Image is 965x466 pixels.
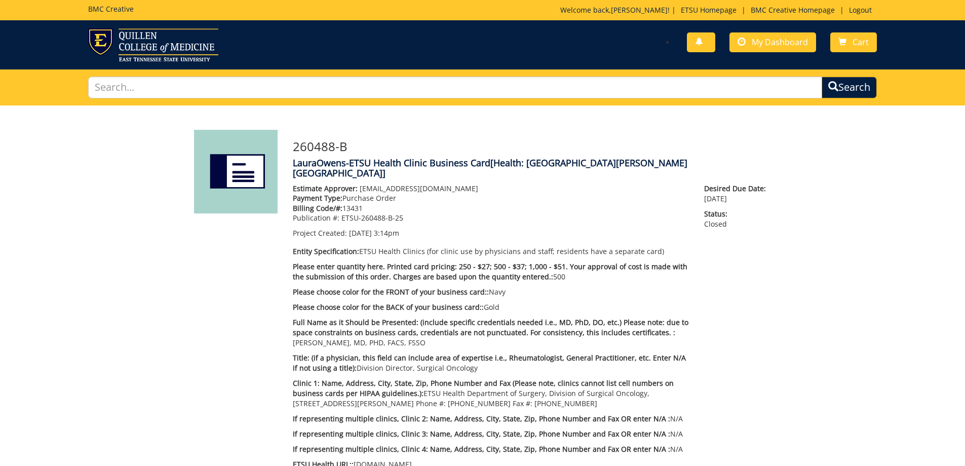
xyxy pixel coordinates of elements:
[293,302,689,312] p: Gold
[293,193,689,203] p: Purchase Order
[293,378,674,398] span: Clinic 1: Name, Address, City, State, Zip, Phone Number and Fax (Please note, clinics cannot list...
[704,184,771,204] p: [DATE]
[88,5,134,13] h5: BMC Creative
[746,5,840,15] a: BMC Creative Homepage
[293,184,358,193] span: Estimate Approver:
[293,184,689,194] p: [EMAIL_ADDRESS][DOMAIN_NAME]
[293,287,489,297] span: Please choose color for the FRONT of your business card::
[293,140,771,153] h3: 260488-B
[88,77,823,98] input: Search...
[752,37,808,48] span: My Dashboard
[293,262,689,282] p: 500
[293,228,347,238] span: Project Created:
[822,77,877,98] button: Search
[293,414,689,424] p: N/A
[704,209,771,229] p: Closed
[293,429,689,439] p: N/A
[704,209,771,219] span: Status:
[293,213,339,223] span: Publication #:
[88,28,218,61] img: ETSU logo
[293,378,689,409] p: ETSU Health Department of Surgery, Division of Surgical Oncology, [STREET_ADDRESS][PERSON_NAME] P...
[293,158,771,178] h4: LauraOwens-ETSU Health Clinic Business Card
[844,5,877,15] a: Logout
[293,246,359,256] span: Entity Specification:
[293,429,670,439] span: If representing multiple clinics, Clinic 3: Name, Address, City, State, Zip, Phone Number and Fax...
[293,353,686,373] span: Title: (if a physician, this field can include area of expertise i.e., Rheumatologist, General Pr...
[293,203,342,213] span: Billing Code/#:
[293,444,670,454] span: If representing multiple clinics, Clinic 4: Name, Address, City, State, Zip, Phone Number and Fax...
[293,287,689,297] p: Navy
[560,5,877,15] p: Welcome back, ! | | |
[853,37,869,48] span: Cart
[293,193,342,203] span: Payment Type:
[293,317,688,337] span: Full Name as it Should be Presented: (include specific credentials needed i.e., MD, PhD, DO, etc....
[293,262,687,281] span: Please enter quantity here. Printed card pricing: 250 - $27; 500 - $37; 1,000 - $51. Your approva...
[293,246,689,257] p: ETSU Health Clinics (for clinic use by physicians and staff; residents have a separate card)
[729,32,816,52] a: My Dashboard
[611,5,668,15] a: [PERSON_NAME]
[293,444,689,454] p: N/A
[704,184,771,194] span: Desired Due Date:
[349,228,399,238] span: [DATE] 3:14pm
[830,32,877,52] a: Cart
[293,302,484,312] span: Please choose color for the BACK of your business card::
[293,414,670,423] span: If representing multiple clinics, Clinic 2: Name, Address, City, State, Zip, Phone Number and Fax...
[293,353,689,373] p: Division Director, Surgical Oncology
[676,5,742,15] a: ETSU Homepage
[194,130,278,213] img: Product featured image
[293,157,687,179] span: [Health: [GEOGRAPHIC_DATA][PERSON_NAME][GEOGRAPHIC_DATA]]
[341,213,403,223] span: ETSU-260488-B-25
[293,317,689,348] p: [PERSON_NAME], MD, PHD, FACS, FSSO
[293,203,689,213] p: 13431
